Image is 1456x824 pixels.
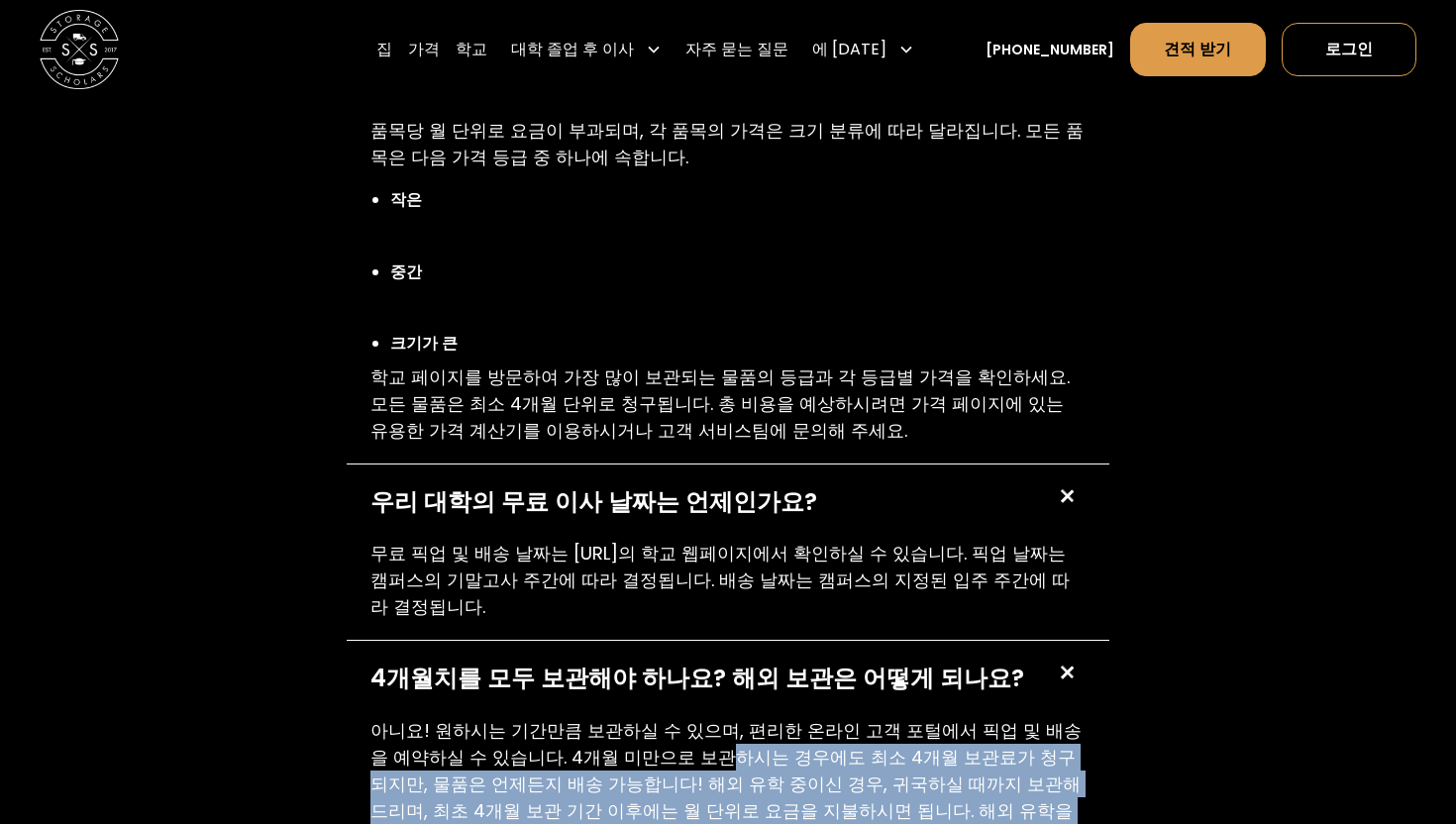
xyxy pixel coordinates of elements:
[456,38,487,60] font: 학교
[503,22,670,77] div: 대학 졸업 후 이사
[370,662,1024,694] font: 4개월치를 모두 보관해야 하나요? 해외 보관은 어떻게 되나요?
[390,260,422,283] font: 중간
[685,38,788,60] font: 자주 묻는 질문
[370,118,1084,169] font: 품목당 월 단위로 요금이 부과되며, 각 품목의 가격은 크기 분류에 따라 달라집니다. 모든 품목은 다음 가격 등급 중 하나에 속합니다.
[1043,472,1090,519] font: +
[408,22,440,77] a: 가격
[812,38,886,60] font: 에 [DATE]
[1130,23,1265,76] a: 견적 받기
[40,10,119,89] a: 집
[1282,23,1416,76] a: 로그인
[1043,650,1090,696] font: +
[376,22,392,77] a: 집
[511,38,634,60] font: 대학 졸업 후 이사
[370,364,1070,443] font: 학교 페이지를 방문하여 가장 많이 보관되는 물품의 등급과 각 등급별 가격을 확인하세요. 모든 물품은 최소 4개월 단위로 청구됩니다. 총 비용을 예상하시려면 가격 페이지에 있는...
[456,22,487,77] a: 학교
[1325,38,1373,60] font: 로그인
[408,38,440,60] font: 가격
[804,22,922,77] div: 에 [DATE]
[986,40,1114,59] font: [PHONE_NUMBER]
[390,332,458,355] font: 크기가 큰
[376,38,392,60] font: 집
[1164,38,1231,60] font: 견적 받기
[685,22,788,77] a: 자주 묻는 질문
[370,485,817,518] font: 우리 대학의 무료 이사 날짜는 언제인가요?
[390,188,422,211] font: 작은
[370,541,1070,619] font: 무료 픽업 및 배송 날짜는 [URL]의 학교 웹페이지에서 확인하실 수 있습니다. 픽업 날짜는 캠퍼스의 기말고사 주간에 따라 결정됩니다. 배송 날짜는 캠퍼스의 지정된 입주 주간...
[40,10,119,89] img: Storage Scholars 메인 로고
[986,40,1114,60] a: [PHONE_NUMBER]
